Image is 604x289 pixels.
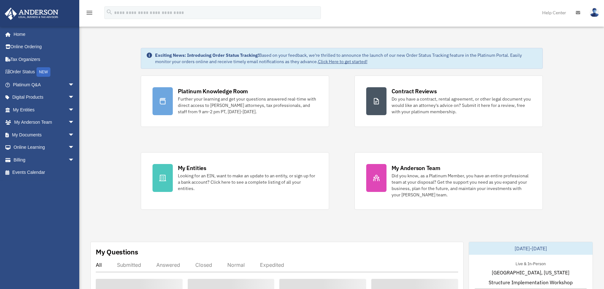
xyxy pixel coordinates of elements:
div: Based on your feedback, we're thrilled to announce the launch of our new Order Status Tracking fe... [155,52,537,65]
div: Looking for an EIN, want to make an update to an entity, or sign up for a bank account? Click her... [178,173,317,192]
span: Structure Implementation Workshop [489,279,573,286]
strong: Exciting News: Introducing Order Status Tracking! [155,52,259,58]
div: Answered [156,262,180,268]
i: menu [86,9,93,16]
a: My Entities Looking for an EIN, want to make an update to an entity, or sign up for a bank accoun... [141,152,329,210]
div: Closed [195,262,212,268]
div: Live & In-Person [510,260,551,266]
a: Order StatusNEW [4,66,84,79]
a: Home [4,28,81,41]
a: Billingarrow_drop_down [4,154,84,166]
span: [GEOGRAPHIC_DATA], [US_STATE] [492,269,569,276]
a: Events Calendar [4,166,84,179]
div: Submitted [117,262,141,268]
a: menu [86,11,93,16]
div: Contract Reviews [392,87,437,95]
div: My Questions [96,247,138,257]
a: My Entitiesarrow_drop_down [4,103,84,116]
div: [DATE]-[DATE] [469,242,593,255]
a: Online Learningarrow_drop_down [4,141,84,154]
span: arrow_drop_down [68,116,81,129]
span: arrow_drop_down [68,91,81,104]
div: Normal [227,262,245,268]
a: Online Ordering [4,41,84,53]
div: My Entities [178,164,206,172]
a: My Anderson Team Did you know, as a Platinum Member, you have an entire professional team at your... [354,152,543,210]
img: Anderson Advisors Platinum Portal [3,8,60,20]
div: Platinum Knowledge Room [178,87,248,95]
a: Contract Reviews Do you have a contract, rental agreement, or other legal document you would like... [354,76,543,127]
a: My Anderson Teamarrow_drop_down [4,116,84,129]
span: arrow_drop_down [68,128,81,141]
div: Expedited [260,262,284,268]
span: arrow_drop_down [68,154,81,167]
span: arrow_drop_down [68,141,81,154]
div: NEW [36,67,50,77]
a: Click Here to get started! [318,59,367,64]
span: arrow_drop_down [68,103,81,116]
a: Tax Organizers [4,53,84,66]
i: search [106,9,113,16]
a: Platinum Q&Aarrow_drop_down [4,78,84,91]
div: Further your learning and get your questions answered real-time with direct access to [PERSON_NAM... [178,96,317,115]
a: Digital Productsarrow_drop_down [4,91,84,104]
img: User Pic [590,8,599,17]
div: Did you know, as a Platinum Member, you have an entire professional team at your disposal? Get th... [392,173,531,198]
div: All [96,262,102,268]
span: arrow_drop_down [68,78,81,91]
div: My Anderson Team [392,164,440,172]
div: Do you have a contract, rental agreement, or other legal document you would like an attorney's ad... [392,96,531,115]
a: Platinum Knowledge Room Further your learning and get your questions answered real-time with dire... [141,76,329,127]
a: My Documentsarrow_drop_down [4,128,84,141]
